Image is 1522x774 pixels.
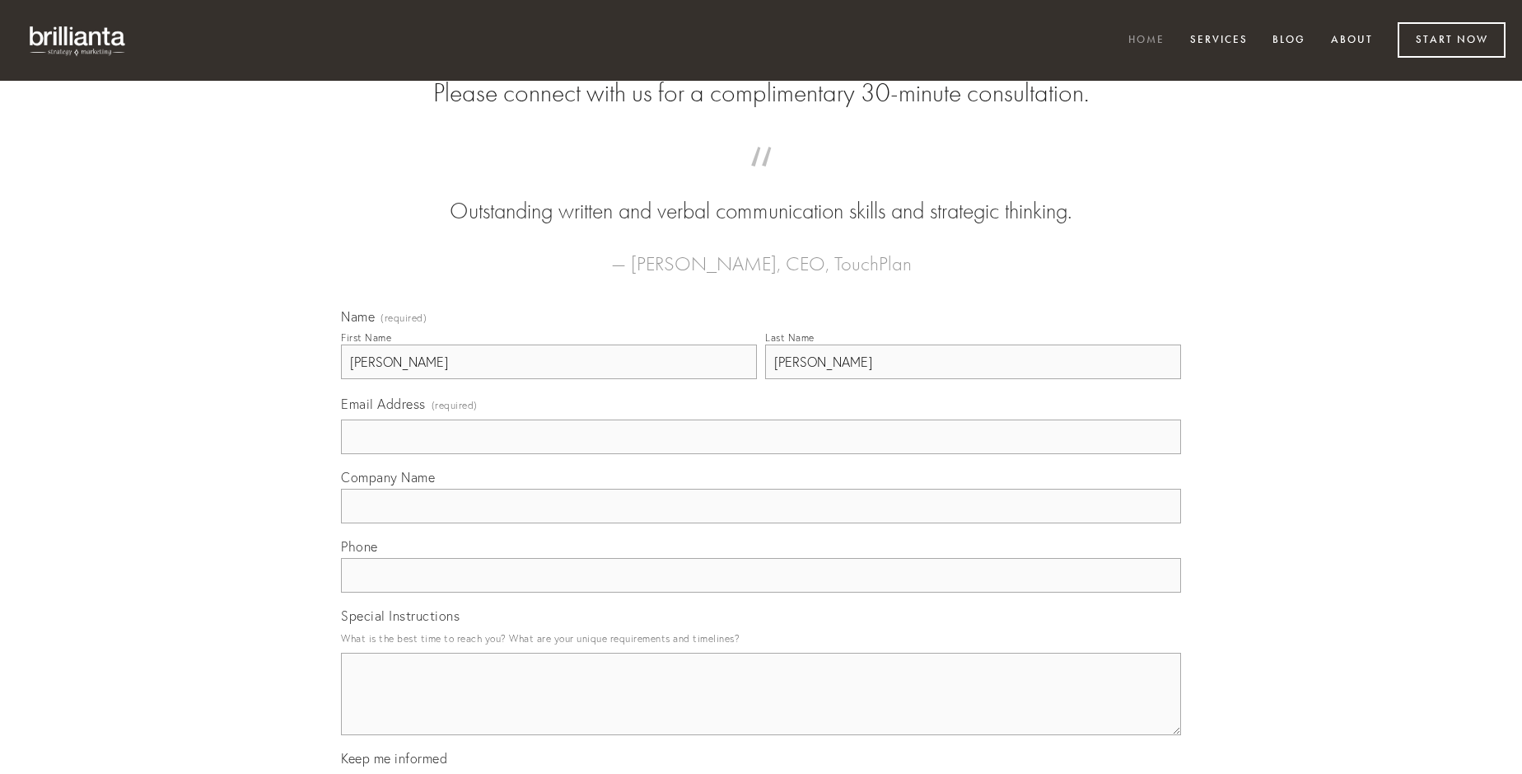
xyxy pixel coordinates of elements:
[367,163,1155,228] blockquote: Outstanding written and verbal communication skills and strategic thinking.
[341,627,1181,650] p: What is the best time to reach you? What are your unique requirements and timelines?
[341,750,447,767] span: Keep me informed
[341,308,375,325] span: Name
[1118,27,1175,54] a: Home
[1320,27,1384,54] a: About
[341,396,426,412] span: Email Address
[341,607,460,624] span: Special Instructions
[341,469,435,486] span: Company Name
[432,394,478,416] span: (required)
[367,163,1155,195] span: “
[1179,27,1258,54] a: Services
[1262,27,1316,54] a: Blog
[765,331,815,344] div: Last Name
[341,331,391,344] div: First Name
[341,77,1181,109] h2: Please connect with us for a complimentary 30-minute consultation.
[380,313,427,323] span: (required)
[367,228,1155,280] figcaption: — [PERSON_NAME], CEO, TouchPlan
[16,16,140,64] img: brillianta - research, strategy, marketing
[1398,22,1506,58] a: Start Now
[341,538,378,555] span: Phone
